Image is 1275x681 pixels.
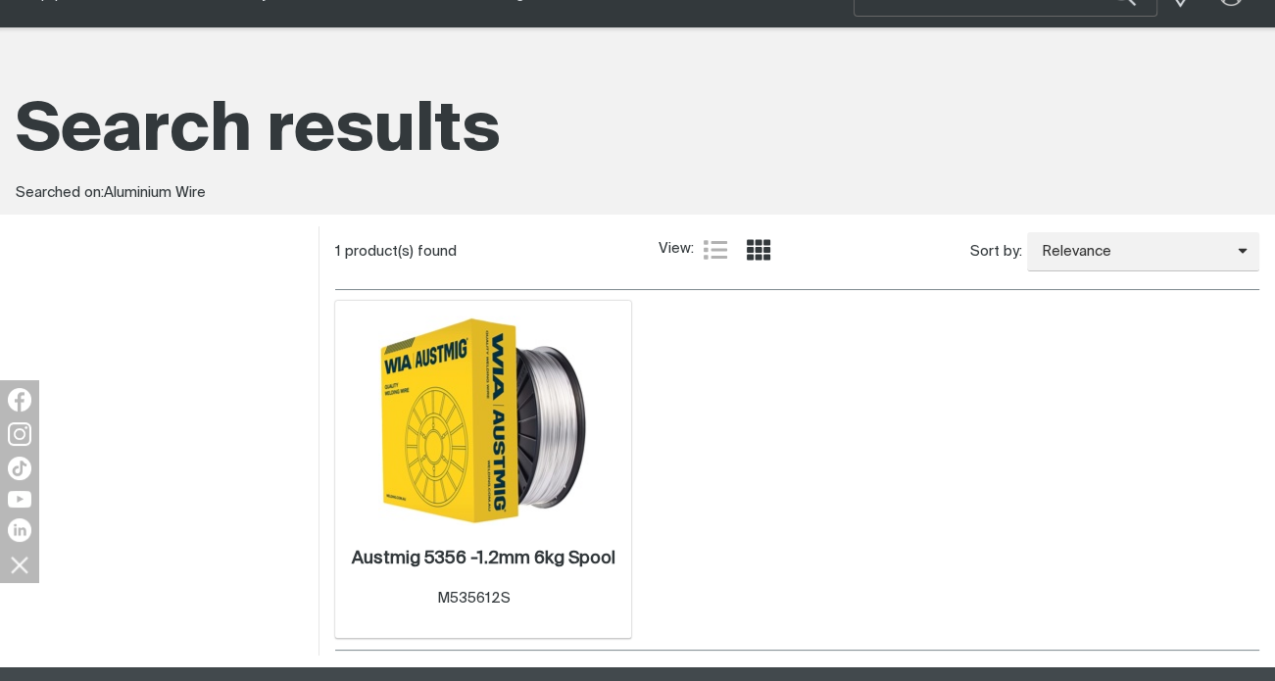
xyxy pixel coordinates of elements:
[437,591,511,606] span: M535612S
[3,548,36,581] img: hide socials
[8,491,31,508] img: YouTube
[378,316,588,525] img: Austmig 5356 -1.2mm 6kg Spool
[16,182,1259,205] div: Searched on:
[1027,241,1238,264] span: Relevance
[335,242,658,262] div: 1
[8,457,31,480] img: TikTok
[352,548,615,570] a: Austmig 5356 -1.2mm 6kg Spool
[8,388,31,412] img: Facebook
[352,550,615,567] h2: Austmig 5356 -1.2mm 6kg Spool
[970,241,1022,264] span: Sort by:
[16,88,1259,175] h1: Search results
[335,226,1259,276] section: Product list controls
[659,238,694,261] span: View:
[104,185,206,200] span: Aluminium Wire
[704,238,727,262] a: List view
[8,518,31,542] img: LinkedIn
[345,244,457,259] span: product(s) found
[8,422,31,446] img: Instagram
